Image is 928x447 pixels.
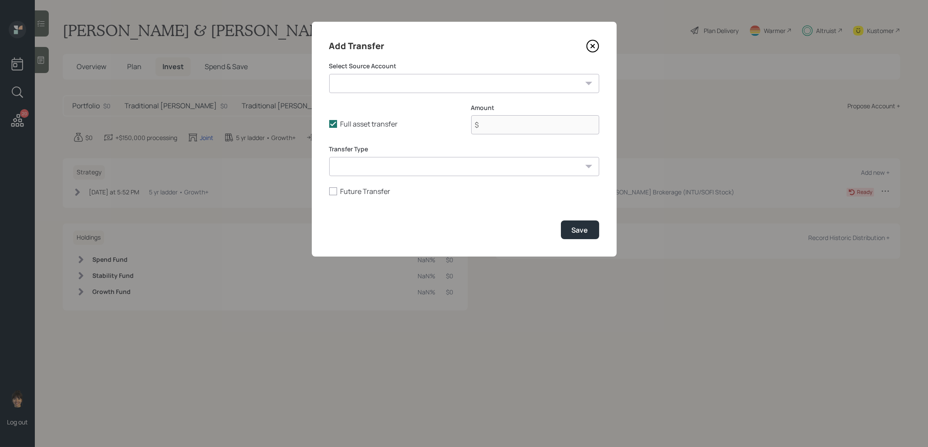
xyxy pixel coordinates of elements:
[471,103,599,112] label: Amount
[572,225,588,235] div: Save
[561,220,599,239] button: Save
[329,62,599,70] label: Select Source Account
[329,39,385,53] h4: Add Transfer
[329,119,457,129] label: Full asset transfer
[329,187,599,196] label: Future Transfer
[329,145,599,153] label: Transfer Type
